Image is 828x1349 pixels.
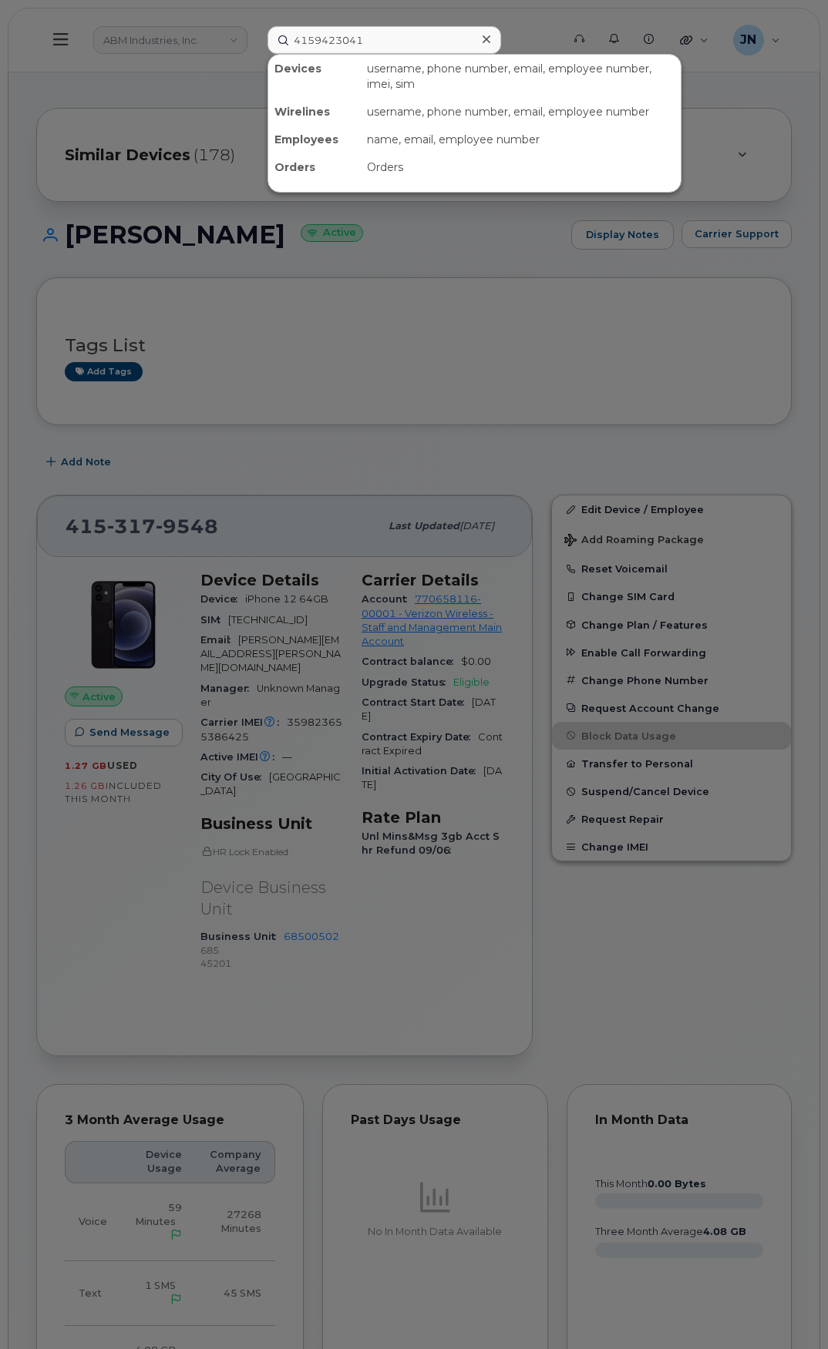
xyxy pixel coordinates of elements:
div: Wirelines [268,98,361,126]
div: name, email, employee number [361,126,681,153]
div: Orders [361,153,681,181]
div: username, phone number, email, employee number [361,98,681,126]
div: Employees [268,126,361,153]
div: username, phone number, email, employee number, imei, sim [361,55,681,98]
div: Orders [268,153,361,181]
div: Devices [268,55,361,98]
